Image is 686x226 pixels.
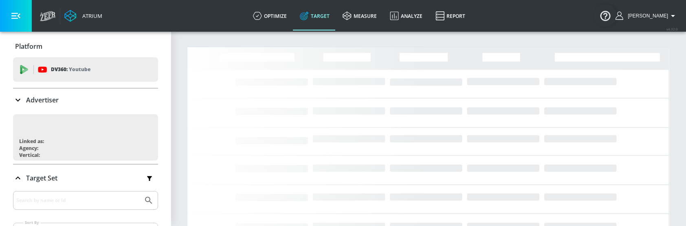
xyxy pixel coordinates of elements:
[19,138,44,145] div: Linked as:
[293,1,336,30] a: Target
[666,27,678,31] span: v 4.32.0
[13,89,158,111] div: Advertiser
[16,195,140,206] input: Search by name or Id
[79,12,102,20] div: Atrium
[13,114,158,161] div: Linked as:Agency:Vertical:
[616,11,678,21] button: [PERSON_NAME]
[624,13,668,19] span: login as: lekhraj.bhadava@zefr.com
[23,220,41,225] label: Sort By
[246,1,293,30] a: optimize
[383,1,429,30] a: Analyze
[19,152,40,159] div: Vertical:
[13,165,158,191] div: Target Set
[69,65,90,74] p: Youtube
[51,65,90,74] p: DV360:
[64,10,102,22] a: Atrium
[594,4,617,27] button: Open Resource Center
[26,96,59,104] p: Advertiser
[26,174,57,183] p: Target Set
[19,145,38,152] div: Agency:
[13,57,158,82] div: DV360: Youtube
[336,1,383,30] a: measure
[15,42,42,51] p: Platform
[13,35,158,58] div: Platform
[429,1,472,30] a: Report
